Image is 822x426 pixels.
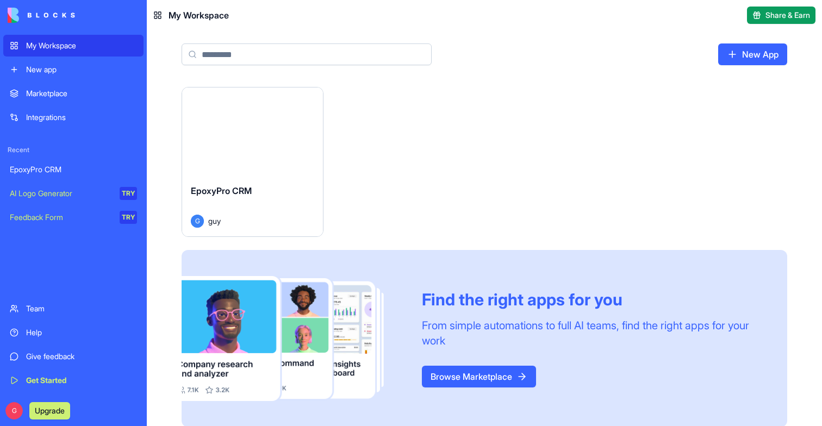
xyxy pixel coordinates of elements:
[422,318,761,348] div: From simple automations to full AI teams, find the right apps for your work
[3,146,144,154] span: Recent
[3,322,144,343] a: Help
[3,35,144,57] a: My Workspace
[765,10,810,21] span: Share & Earn
[422,366,536,387] a: Browse Marketplace
[3,346,144,367] a: Give feedback
[120,211,137,224] div: TRY
[26,88,137,99] div: Marketplace
[120,187,137,200] div: TRY
[182,87,323,237] a: EpoxyPro CRMGguy
[26,64,137,75] div: New app
[3,159,144,180] a: EpoxyPro CRM
[191,215,204,228] span: G
[3,298,144,319] a: Team
[26,327,137,338] div: Help
[718,43,787,65] a: New App
[3,59,144,80] a: New app
[26,40,137,51] div: My Workspace
[422,290,761,309] div: Find the right apps for you
[169,9,229,22] span: My Workspace
[10,212,112,223] div: Feedback Form
[3,183,144,204] a: AI Logo GeneratorTRY
[3,206,144,228] a: Feedback FormTRY
[8,8,75,23] img: logo
[29,402,70,419] button: Upgrade
[3,83,144,104] a: Marketplace
[29,405,70,416] a: Upgrade
[182,276,404,401] img: Frame_181_egmpey.png
[5,402,23,419] span: G
[26,112,137,123] div: Integrations
[747,7,815,24] button: Share & Earn
[3,369,144,391] a: Get Started
[208,215,221,227] span: guy
[10,164,137,175] div: EpoxyPro CRM
[191,185,252,196] span: EpoxyPro CRM
[26,303,137,314] div: Team
[10,188,112,199] div: AI Logo Generator
[26,375,137,386] div: Get Started
[3,106,144,128] a: Integrations
[26,351,137,362] div: Give feedback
